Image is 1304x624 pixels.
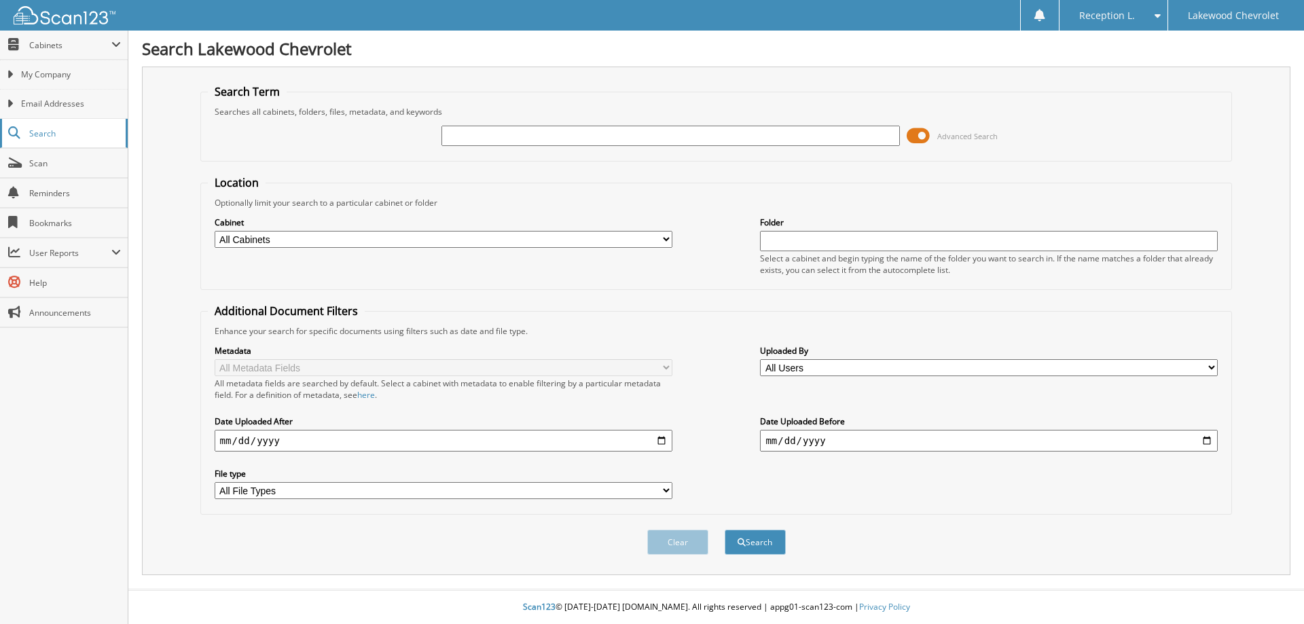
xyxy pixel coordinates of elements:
[128,591,1304,624] div: © [DATE]-[DATE] [DOMAIN_NAME]. All rights reserved | appg01-scan123-com |
[29,217,121,229] span: Bookmarks
[760,217,1218,228] label: Folder
[1188,12,1279,20] span: Lakewood Chevrolet
[208,197,1225,208] div: Optionally limit your search to a particular cabinet or folder
[29,128,119,139] span: Search
[357,389,375,401] a: here
[208,304,365,318] legend: Additional Document Filters
[208,175,266,190] legend: Location
[29,158,121,169] span: Scan
[1236,559,1304,624] iframe: Chat Widget
[215,468,672,479] label: File type
[760,430,1218,452] input: end
[859,601,910,612] a: Privacy Policy
[647,530,708,555] button: Clear
[760,416,1218,427] label: Date Uploaded Before
[208,84,287,99] legend: Search Term
[29,277,121,289] span: Help
[208,325,1225,337] div: Enhance your search for specific documents using filters such as date and file type.
[29,39,111,51] span: Cabinets
[215,345,672,356] label: Metadata
[523,601,556,612] span: Scan123
[215,416,672,427] label: Date Uploaded After
[725,530,786,555] button: Search
[21,69,121,81] span: My Company
[14,6,115,24] img: scan123-logo-white.svg
[1079,12,1135,20] span: Reception L.
[215,217,672,228] label: Cabinet
[208,106,1225,117] div: Searches all cabinets, folders, files, metadata, and keywords
[29,307,121,318] span: Announcements
[760,345,1218,356] label: Uploaded By
[760,253,1218,276] div: Select a cabinet and begin typing the name of the folder you want to search in. If the name match...
[21,98,121,110] span: Email Addresses
[215,430,672,452] input: start
[937,131,998,141] span: Advanced Search
[215,378,672,401] div: All metadata fields are searched by default. Select a cabinet with metadata to enable filtering b...
[29,247,111,259] span: User Reports
[142,37,1290,60] h1: Search Lakewood Chevrolet
[29,187,121,199] span: Reminders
